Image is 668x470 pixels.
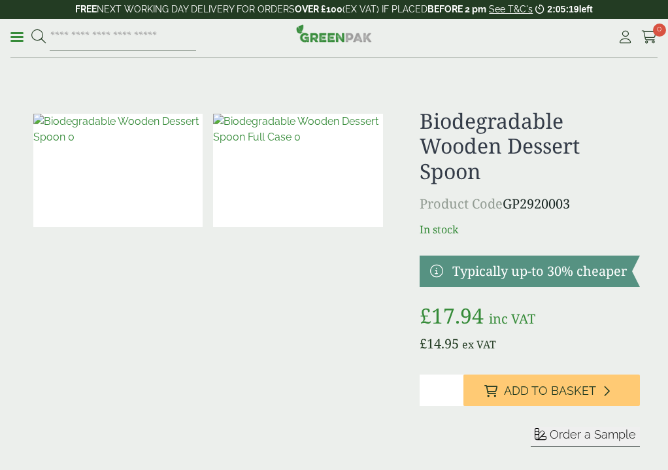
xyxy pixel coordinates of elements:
[420,301,484,329] bdi: 17.94
[420,335,427,352] span: £
[213,114,382,227] img: Biodegradable Wooden Dessert Spoon Full Case 0
[550,428,636,441] span: Order a Sample
[420,195,503,212] span: Product Code
[296,24,372,42] img: GreenPak Supplies
[489,310,535,327] span: inc VAT
[33,114,203,227] img: Biodegradable Wooden Dessert Spoon 0
[420,301,431,329] span: £
[463,375,640,406] button: Add to Basket
[75,4,97,14] strong: FREE
[547,4,578,14] span: 2:05:19
[462,337,496,352] span: ex VAT
[489,4,533,14] a: See T&C's
[579,4,593,14] span: left
[504,384,596,398] span: Add to Basket
[653,24,666,37] span: 0
[531,427,640,447] button: Order a Sample
[420,109,640,184] h1: Biodegradable Wooden Dessert Spoon
[617,31,633,44] i: My Account
[641,27,658,47] a: 0
[420,222,640,237] p: In stock
[427,4,486,14] strong: BEFORE 2 pm
[420,335,459,352] bdi: 14.95
[420,194,640,214] p: GP2920003
[641,31,658,44] i: Cart
[295,4,342,14] strong: OVER £100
